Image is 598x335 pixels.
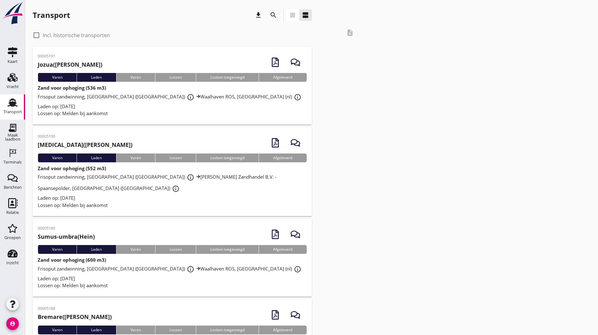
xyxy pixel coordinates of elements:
p: 00005190 [38,134,132,139]
div: Vracht [7,85,19,89]
div: Laden [77,326,116,334]
div: Terminals [3,160,22,164]
p: 00005189 [38,226,95,231]
div: Lossen [155,245,196,254]
div: Relatie [6,210,19,215]
h2: ([PERSON_NAME]) [38,60,102,69]
i: search [270,11,277,19]
div: Varen [116,73,155,82]
span: Lossen op: Melden bij aankomst [38,282,108,288]
i: info_outline [187,265,194,273]
div: Lossen [155,154,196,162]
span: Lossen op: Melden bij aankomst [38,202,108,208]
strong: Zand voor ophoging (536 m3) [38,85,106,91]
a: 00005191Jozua([PERSON_NAME])VarenLadenVarenLossenLosbon toegevoegdAfgeleverdZand voor ophoging (5... [33,47,312,125]
h2: (Hein) [38,232,95,241]
div: Kaart [8,59,18,64]
div: Afgeleverd [259,73,306,82]
i: info_outline [187,174,194,181]
i: view_headline [289,11,296,19]
div: Losbon toegevoegd [196,154,259,162]
p: 00005191 [38,53,102,59]
div: Afgeleverd [259,326,306,334]
p: 00005188 [38,306,112,311]
span: Frisoput zandwinning, [GEOGRAPHIC_DATA] ([GEOGRAPHIC_DATA]) Waalhaven ROS, [GEOGRAPHIC_DATA] (nl) [38,265,303,272]
strong: Bremare [38,313,62,321]
div: Berichten [4,185,22,189]
span: Laden op: [DATE] [38,275,75,282]
span: Laden op: [DATE] [38,195,75,201]
div: Losbon toegevoegd [196,73,259,82]
div: Transport [3,110,22,114]
i: view_agenda [302,11,309,19]
strong: Zand voor ophoging (600 m3) [38,257,106,263]
div: Varen [116,326,155,334]
h2: ([PERSON_NAME]) [38,141,132,149]
div: Groepen [4,236,21,240]
div: Losbon toegevoegd [196,245,259,254]
strong: Sumus-umbra [38,233,78,240]
i: info_outline [187,93,194,101]
div: Laden [77,73,116,82]
div: Varen [116,154,155,162]
div: Varen [38,245,77,254]
i: info_outline [172,185,180,193]
div: Afgeleverd [259,245,306,254]
div: Inzicht [6,261,19,265]
a: 00005189Sumus-umbra(Hein)VarenLadenVarenLossenLosbon toegevoegdAfgeleverdZand voor ophoging (600 ... [33,219,312,297]
div: Varen [116,245,155,254]
img: logo-small.a267ee39.svg [1,2,24,25]
span: Frisoput zandwinning, [GEOGRAPHIC_DATA] ([GEOGRAPHIC_DATA]) Waalhaven ROS, [GEOGRAPHIC_DATA] (nl) [38,93,303,100]
h2: ([PERSON_NAME]) [38,313,112,321]
div: Varen [38,73,77,82]
div: Laden [77,245,116,254]
div: Lossen [155,73,196,82]
div: Afgeleverd [259,154,306,162]
div: Laden [77,154,116,162]
strong: Jozua [38,61,53,68]
div: Lossen [155,326,196,334]
i: info_outline [294,265,301,273]
label: Incl. historische transporten [43,32,110,38]
span: Laden op: [DATE] [38,103,75,109]
strong: [MEDICAL_DATA] [38,141,83,148]
i: info_outline [294,93,301,101]
span: Frisoput zandwinning, [GEOGRAPHIC_DATA] ([GEOGRAPHIC_DATA]) [PERSON_NAME] Zandhandel B.V. - Spaan... [38,174,277,191]
div: Varen [38,154,77,162]
i: account_circle [6,317,19,330]
strong: Zand voor ophoging (552 m3) [38,165,106,171]
div: Losbon toegevoegd [196,326,259,334]
div: Varen [38,326,77,334]
a: 00005190[MEDICAL_DATA]([PERSON_NAME])VarenLadenVarenLossenLosbon toegevoegdAfgeleverdZand voor op... [33,127,312,216]
span: Lossen op: Melden bij aankomst [38,110,108,116]
div: Transport [33,10,70,20]
i: download [255,11,262,19]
